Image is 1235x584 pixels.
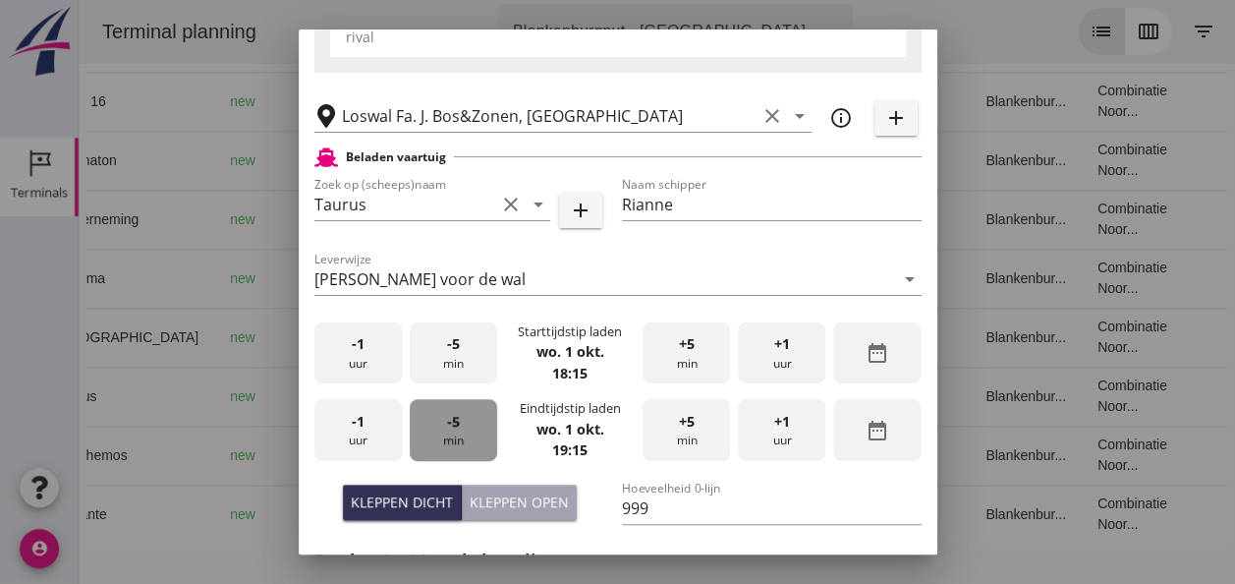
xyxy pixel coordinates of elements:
[898,267,922,291] i: arrow_drop_down
[438,367,546,426] td: 999
[738,399,825,461] div: uur
[477,332,492,344] small: m3
[343,485,462,520] button: Kleppen dicht
[743,367,892,426] td: 18
[1011,20,1035,43] i: list
[295,330,309,344] i: directions_boat
[891,367,1003,426] td: Blankenbur...
[866,419,889,442] i: date_range
[743,190,892,249] td: 18
[8,18,194,45] div: Terminal planning
[352,333,365,355] span: -1
[136,308,206,367] td: new
[222,386,387,407] div: Gouda
[314,322,402,384] div: uur
[438,131,546,190] td: 672
[470,492,569,512] div: Kleppen open
[438,308,546,367] td: 357
[743,72,892,131] td: 18
[518,322,622,341] div: Starttijdstip laden
[760,104,784,128] i: clear
[891,190,1003,249] td: Blankenbur...
[1003,72,1125,131] td: Combinatie Noor...
[462,485,577,520] button: Kleppen open
[643,308,742,367] td: Filling sand
[314,399,402,461] div: uur
[891,131,1003,190] td: Blankenbur...
[136,485,206,544] td: new
[1003,249,1125,308] td: Combinatie Noor...
[643,367,742,426] td: Ontzilt oph.zan...
[477,155,492,167] small: m3
[271,153,285,167] i: directions_boat
[1003,131,1125,190] td: Combinatie Noor...
[136,249,206,308] td: new
[552,364,588,382] strong: 18:15
[643,190,742,249] td: Ontzilt oph.zan...
[1003,426,1125,485] td: Combinatie Noor...
[499,193,523,216] i: clear
[477,273,492,285] small: m3
[271,212,285,226] i: directions_boat
[1003,190,1125,249] td: Combinatie Noor...
[314,270,526,288] div: [PERSON_NAME] voor de wal
[569,199,592,222] i: add
[788,104,812,128] i: arrow_drop_down
[891,249,1003,308] td: Blankenbur...
[743,308,892,367] td: 18
[447,411,460,433] span: -5
[891,485,1003,544] td: Blankenbur...
[552,440,588,459] strong: 19:15
[622,189,922,220] input: Naam schipper
[738,322,825,384] div: uur
[1113,20,1137,43] i: filter_list
[438,426,546,485] td: 387
[866,341,889,365] i: date_range
[743,426,892,485] td: 18
[891,72,1003,131] td: Blankenbur...
[643,485,742,544] td: Filling sand
[410,322,497,384] div: min
[346,148,446,166] h2: Beladen vaartuig
[1003,308,1125,367] td: Combinatie Noor...
[643,131,742,190] td: Ontzilt oph.zan...
[739,20,762,43] i: arrow_drop_down
[527,193,550,216] i: arrow_drop_down
[891,426,1003,485] td: Blankenbur...
[136,367,206,426] td: new
[679,411,695,433] span: +5
[743,131,892,190] td: 18
[351,492,453,512] div: Kleppen dicht
[891,308,1003,367] td: Blankenbur...
[477,391,492,403] small: m3
[352,411,365,433] span: -1
[643,72,742,131] td: Ontzilt oph.zan...
[136,72,206,131] td: new
[1003,485,1125,544] td: Combinatie Noor...
[447,333,460,355] span: -5
[410,399,497,461] div: min
[743,249,892,308] td: 18
[484,96,500,108] small: m3
[484,214,500,226] small: m3
[136,131,206,190] td: new
[535,420,603,438] strong: wo. 1 okt.
[434,20,727,43] div: Blankenburgput - [GEOGRAPHIC_DATA]
[622,493,922,524] input: Hoeveelheid 0-lijn
[643,399,730,461] div: min
[222,327,387,348] div: Tilburg (nl)
[222,91,387,112] div: Gouda
[1058,20,1082,43] i: calendar_view_week
[314,548,922,574] h2: Product(en)/vrachtbepaling
[342,100,757,132] input: Losplaats
[643,322,730,384] div: min
[519,399,620,418] div: Eindtijdstip laden
[286,507,300,521] i: directions_boat
[774,333,790,355] span: +1
[222,504,387,525] div: Lisse (nl)
[136,426,206,485] td: new
[643,426,742,485] td: Filling sand
[438,190,546,249] td: 1231
[884,106,908,130] i: add
[438,72,546,131] td: 1298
